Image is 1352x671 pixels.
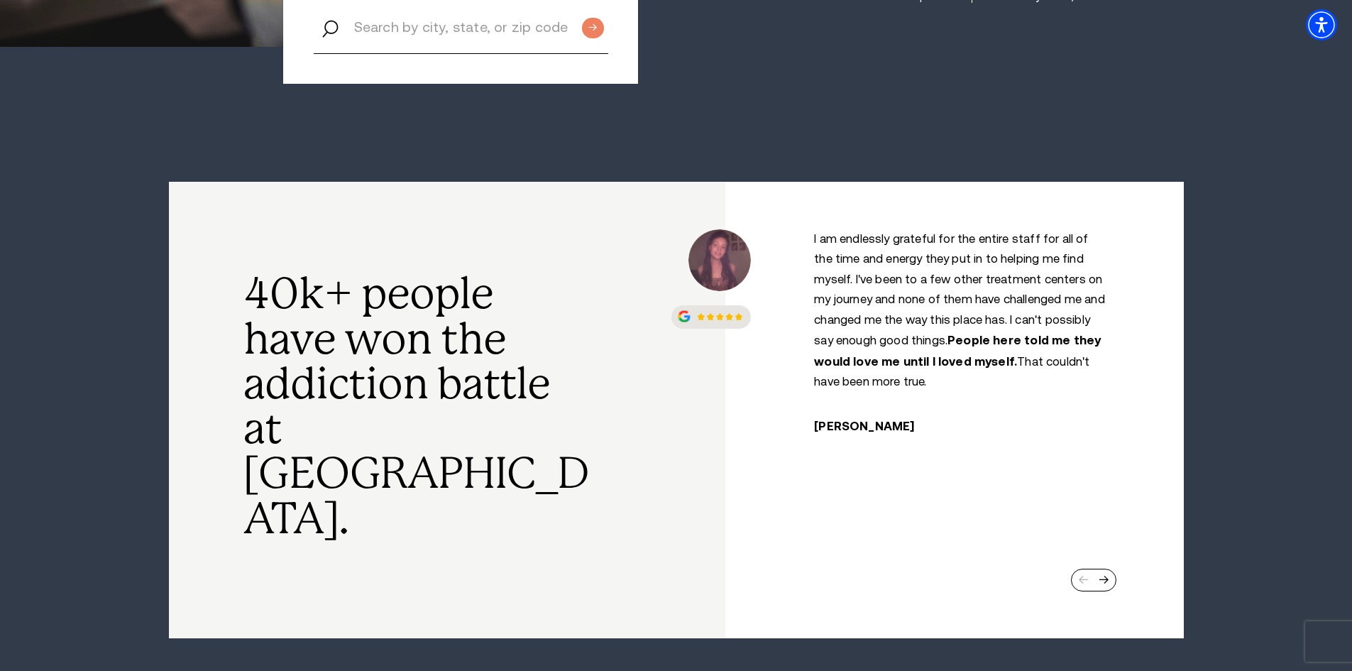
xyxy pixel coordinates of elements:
[582,18,604,38] input: Submit button
[814,419,914,432] cite: [PERSON_NAME]
[688,229,750,290] img: a person with long hair
[814,333,1101,369] strong: People here told me they would love me until I loved myself.
[1098,575,1108,584] div: Next slide
[1306,9,1337,40] div: Accessibility Menu
[814,229,1109,392] p: I am endlessly grateful for the entire staff for all of the time and energy they put in to helpin...
[752,229,1156,432] div: /
[243,271,591,540] h2: 40k+ people have won the addiction battle at [GEOGRAPHIC_DATA].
